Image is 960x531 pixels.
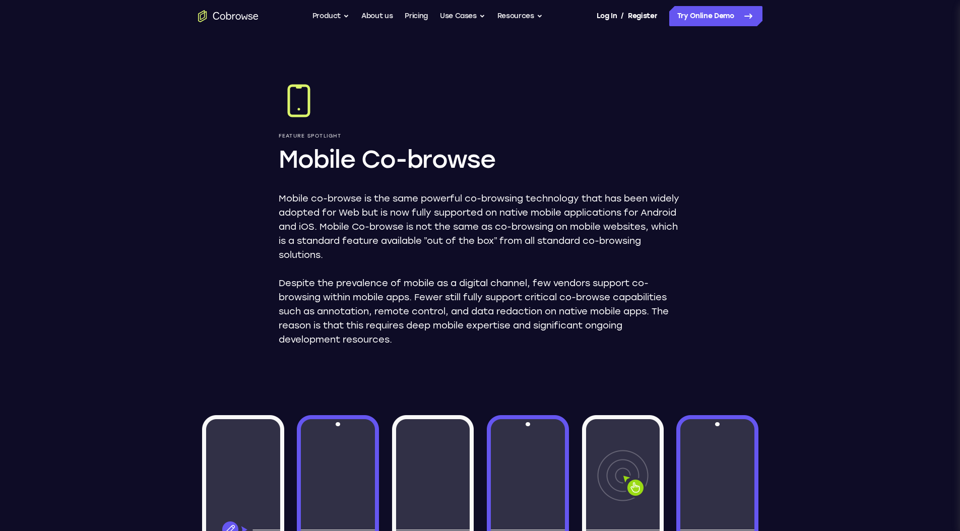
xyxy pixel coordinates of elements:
button: Product [312,6,350,26]
button: Use Cases [440,6,485,26]
a: Try Online Demo [669,6,762,26]
a: Register [628,6,657,26]
img: Mobile Co-browse [279,81,319,121]
a: About us [361,6,393,26]
p: Feature Spotlight [279,133,682,139]
a: Log In [597,6,617,26]
p: Despite the prevalence of mobile as a digital channel, few vendors support co-browsing within mob... [279,276,682,347]
a: Go to the home page [198,10,259,22]
button: Resources [497,6,543,26]
h1: Mobile Co-browse [279,143,682,175]
span: / [621,10,624,22]
a: Pricing [405,6,428,26]
p: Mobile co-browse is the same powerful co-browsing technology that has been widely adopted for Web... [279,191,682,262]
